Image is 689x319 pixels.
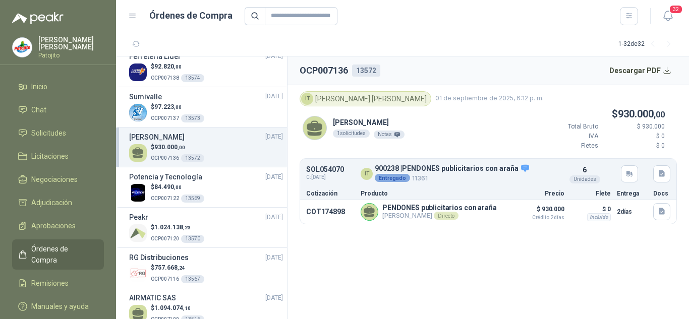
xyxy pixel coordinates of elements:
[12,216,104,235] a: Aprobaciones
[151,196,179,201] span: OCP007122
[129,252,189,263] h3: RG Distribuciones
[604,141,665,151] p: $ 0
[181,275,204,283] div: 13567
[129,224,147,242] img: Company Logo
[514,203,564,220] p: $ 930.000
[570,190,611,197] p: Flete
[538,122,598,132] p: Total Bruto
[178,145,185,150] span: ,00
[154,144,185,151] span: 930.000
[151,115,179,121] span: OCP007137
[129,132,283,163] a: [PERSON_NAME][DATE] $930.000,00OCP00713613572
[129,51,181,62] h3: Ferretería Líder
[306,173,344,181] span: C: [DATE]
[129,132,185,143] h3: [PERSON_NAME]
[12,274,104,293] a: Remisiones
[31,220,76,231] span: Aprobaciones
[617,206,647,218] p: 2 días
[129,212,148,223] h3: Peakr
[375,174,410,182] div: Entregado
[183,225,191,230] span: ,23
[306,208,355,216] p: COT174898
[12,100,104,119] a: Chat
[154,183,182,190] span: 84.490
[435,94,544,103] span: 01 de septiembre de 2025, 6:12 p. m.
[583,164,587,175] p: 6
[374,131,405,139] div: Notas
[12,170,104,189] a: Negociaciones
[12,193,104,212] a: Adjudicación
[149,9,233,23] h1: Órdenes de Compra
[129,51,283,83] a: Ferretería Líder[DATE] Company Logo$92.820,00OCP00713813574
[174,184,182,190] span: ,00
[129,265,147,282] img: Company Logo
[514,190,564,197] p: Precio
[618,108,665,120] span: 930.000
[151,102,204,112] p: $
[31,174,78,185] span: Negociaciones
[333,117,405,128] p: [PERSON_NAME]
[181,235,204,243] div: 13570
[654,110,665,119] span: ,00
[306,166,344,173] p: SOL054070
[361,190,508,197] p: Producto
[31,278,69,289] span: Remisiones
[129,91,283,123] a: Sumivalle[DATE] Company Logo$97.223,00OCP00713713573
[31,127,66,139] span: Solicitudes
[604,60,677,81] button: Descargar PDF
[151,62,204,72] p: $
[12,239,104,270] a: Órdenes de Compra
[12,12,64,24] img: Logo peakr
[265,92,283,101] span: [DATE]
[31,151,69,162] span: Licitaciones
[129,171,202,182] h3: Potencia y Tecnología
[375,173,530,183] p: 11361
[604,132,665,141] p: $ 0
[538,141,598,151] p: Fletes
[151,263,204,273] p: $
[38,36,104,50] p: [PERSON_NAME] [PERSON_NAME]
[604,122,665,132] p: $ 930.000
[151,155,179,161] span: OCP007136
[570,203,611,215] p: $ 0
[12,147,104,166] a: Licitaciones
[569,175,600,183] div: Unidades
[617,190,647,197] p: Entrega
[151,75,179,81] span: OCP007138
[12,297,104,316] a: Manuales y ayuda
[352,65,380,77] div: 13572
[361,168,373,180] div: IT
[333,130,370,138] div: 1 solicitudes
[174,64,182,70] span: ,00
[38,52,104,58] p: Patojito
[129,91,162,102] h3: Sumivalle
[151,143,204,152] p: $
[434,212,458,220] div: Directo
[181,74,204,82] div: 13574
[300,91,431,106] div: [PERSON_NAME] [PERSON_NAME]
[154,264,185,271] span: 757.668
[265,51,283,61] span: [DATE]
[151,182,204,192] p: $
[538,132,598,141] p: IVA
[129,292,176,303] h3: AIRMATIC SAS
[154,304,191,311] span: 1.094.074
[514,215,564,220] span: Crédito 2 días
[181,195,204,203] div: 13569
[178,265,185,271] span: ,24
[659,7,677,25] button: 32
[382,212,497,220] p: [PERSON_NAME]
[31,243,94,266] span: Órdenes de Compra
[129,252,283,284] a: RG Distribuciones[DATE] Company Logo$757.668,24OCP00711613567
[183,305,191,311] span: ,10
[306,190,355,197] p: Cotización
[301,93,313,105] div: IT
[181,154,204,162] div: 13572
[151,236,179,241] span: OCP007120
[31,197,72,208] span: Adjudicación
[129,212,283,243] a: Peakr[DATE] Company Logo$1.024.138,23OCP00712013570
[181,114,204,122] div: 13573
[265,132,283,142] span: [DATE]
[265,172,283,182] span: [DATE]
[538,106,665,122] p: $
